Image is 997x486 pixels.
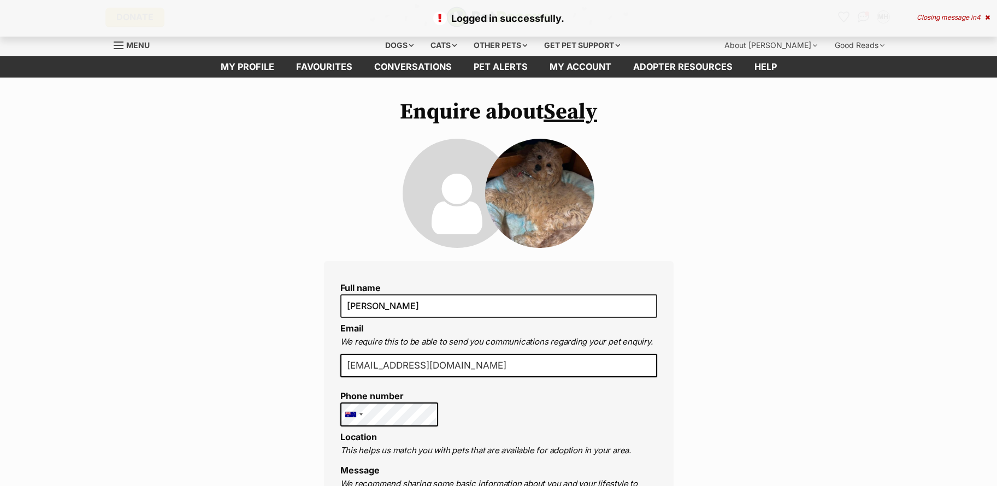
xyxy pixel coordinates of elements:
[126,40,150,50] span: Menu
[744,56,788,78] a: Help
[377,34,421,56] div: Dogs
[717,34,825,56] div: About [PERSON_NAME]
[544,98,597,126] a: Sealy
[340,323,363,334] label: Email
[485,139,594,248] img: Sealy
[340,283,657,293] label: Full name
[285,56,363,78] a: Favourites
[423,34,464,56] div: Cats
[340,294,657,317] input: E.g. Jimmy Chew
[827,34,892,56] div: Good Reads
[539,56,622,78] a: My account
[363,56,463,78] a: conversations
[341,403,366,426] div: Australia: +61
[324,99,674,125] h1: Enquire about
[463,56,539,78] a: Pet alerts
[340,444,657,457] p: This helps us match you with pets that are available for adoption in your area.
[536,34,628,56] div: Get pet support
[340,465,380,476] label: Message
[466,34,535,56] div: Other pets
[210,56,285,78] a: My profile
[622,56,744,78] a: Adopter resources
[114,34,157,54] a: Menu
[340,336,657,348] p: We require this to be able to send you communications regarding your pet enquiry.
[340,431,377,442] label: Location
[340,391,439,401] label: Phone number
